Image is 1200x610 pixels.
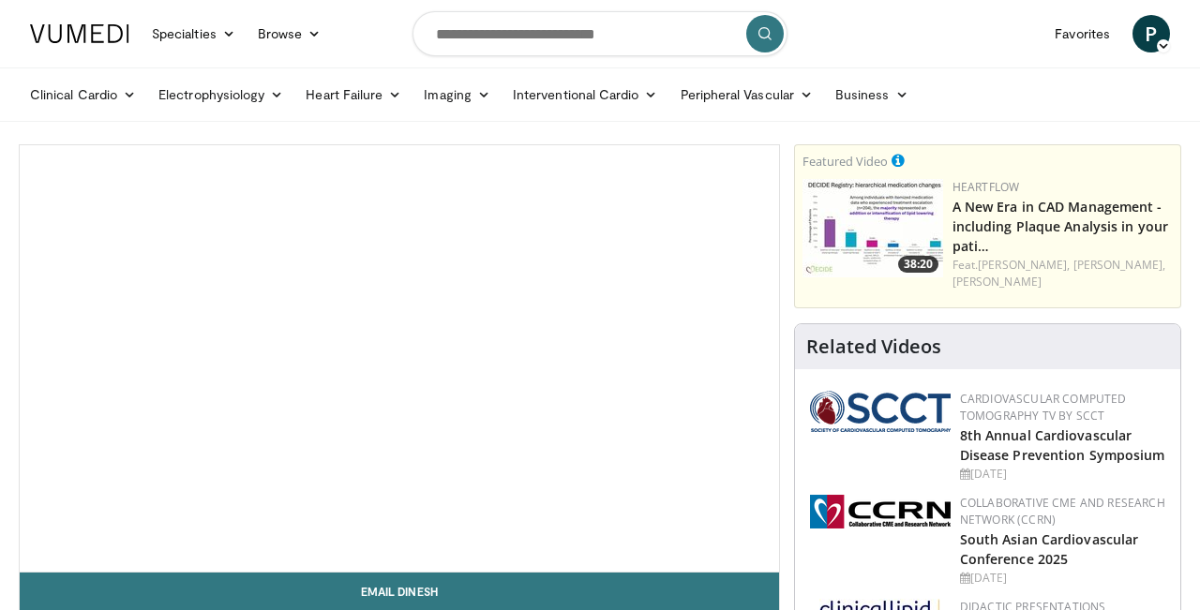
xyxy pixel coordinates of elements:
[960,495,1165,528] a: Collaborative CME and Research Network (CCRN)
[802,153,888,170] small: Featured Video
[952,274,1042,290] a: [PERSON_NAME]
[412,76,502,113] a: Imaging
[960,426,1165,464] a: 8th Annual Cardiovascular Disease Prevention Symposium
[960,530,1139,568] a: South Asian Cardiovascular Conference 2025
[294,76,412,113] a: Heart Failure
[960,391,1127,424] a: Cardiovascular Computed Tomography TV by SCCT
[1132,15,1170,52] a: P
[19,76,147,113] a: Clinical Cardio
[802,179,943,277] img: 738d0e2d-290f-4d89-8861-908fb8b721dc.150x105_q85_crop-smart_upscale.jpg
[1073,257,1165,273] a: [PERSON_NAME],
[669,76,824,113] a: Peripheral Vascular
[960,570,1165,587] div: [DATE]
[824,76,920,113] a: Business
[502,76,669,113] a: Interventional Cardio
[30,24,129,43] img: VuMedi Logo
[412,11,787,56] input: Search topics, interventions
[147,76,294,113] a: Electrophysiology
[952,198,1168,255] a: A New Era in CAD Management - including Plaque Analysis in your pati…
[20,145,779,573] video-js: Video Player
[952,179,1020,195] a: Heartflow
[806,335,941,358] h4: Related Videos
[247,15,333,52] a: Browse
[20,573,779,610] a: Email Dinesh
[952,257,1173,290] div: Feat.
[960,466,1165,483] div: [DATE]
[898,256,938,273] span: 38:20
[141,15,247,52] a: Specialties
[810,391,951,432] img: 51a70120-4f25-49cc-93a4-67582377e75f.png.150x105_q85_autocrop_double_scale_upscale_version-0.2.png
[810,495,951,528] img: a04ee3ba-8487-4636-b0fb-5e8d268f3737.png.150x105_q85_autocrop_double_scale_upscale_version-0.2.png
[1043,15,1121,52] a: Favorites
[802,179,943,277] a: 38:20
[978,257,1070,273] a: [PERSON_NAME],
